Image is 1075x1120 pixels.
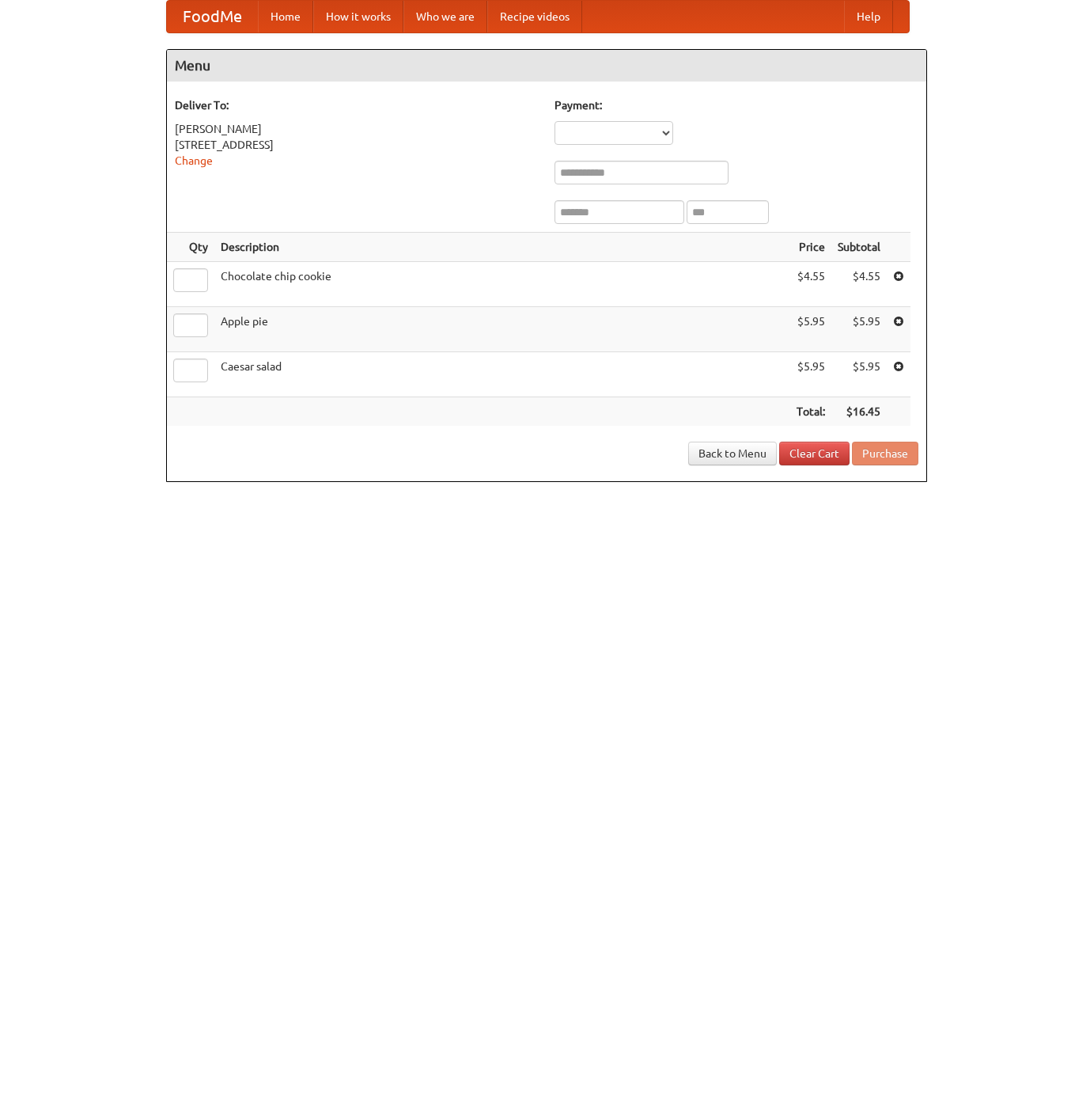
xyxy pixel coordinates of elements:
[167,1,258,32] a: FoodMe
[790,307,831,352] td: $5.95
[403,1,487,32] a: Who we are
[175,97,539,113] h5: Deliver To:
[831,397,887,427] th: $16.45
[175,154,213,167] a: Change
[790,352,831,397] td: $5.95
[167,50,926,82] h4: Menu
[790,397,831,427] th: Total:
[831,307,887,352] td: $5.95
[214,307,790,352] td: Apple pie
[790,233,831,262] th: Price
[555,97,918,113] h5: Payment:
[844,1,893,32] a: Help
[175,121,539,137] div: [PERSON_NAME]
[258,1,313,32] a: Home
[214,262,790,307] td: Chocolate chip cookie
[487,1,582,32] a: Recipe videos
[313,1,403,32] a: How it works
[779,442,850,465] a: Clear Cart
[852,442,918,465] button: Purchase
[688,442,777,465] a: Back to Menu
[790,262,831,307] td: $4.55
[175,137,539,153] div: [STREET_ADDRESS]
[831,262,887,307] td: $4.55
[167,233,214,262] th: Qty
[831,233,887,262] th: Subtotal
[214,352,790,397] td: Caesar salad
[831,352,887,397] td: $5.95
[214,233,790,262] th: Description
